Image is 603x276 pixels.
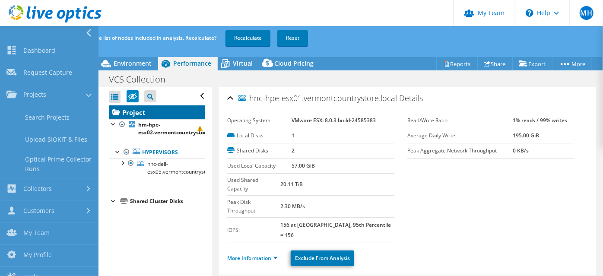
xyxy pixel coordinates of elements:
b: 156 at [GEOGRAPHIC_DATA], 95th Percentile = 156 [280,221,391,239]
a: Recalculate [225,30,270,46]
label: Operating System [227,116,292,125]
label: Average Daily Write [407,131,513,140]
a: Hypervisors [109,147,205,158]
b: 2 [292,147,295,154]
label: Peak Disk Throughput [227,198,281,215]
b: 20.11 TiB [280,181,303,188]
span: You've changed the list of nodes included in analysis. Recalculate? [53,34,216,41]
b: hm-hpe-esx02.vermontcountrystore.local [138,121,222,136]
a: Reports [436,57,478,70]
label: Used Local Capacity [227,162,292,170]
label: Local Disks [227,131,292,140]
span: Environment [114,59,152,67]
svg: \n [526,9,533,17]
label: Peak Aggregate Network Throughput [407,146,513,155]
b: 1 [292,132,295,139]
b: 0 KB/s [513,147,529,154]
b: 2.30 MB/s [280,203,305,210]
a: More [552,57,592,70]
a: Exclude From Analysis [291,251,354,266]
span: Performance [173,59,211,67]
a: hnc-dell-esx05.vermontcountrystore.local [109,158,205,177]
b: VMware ESXi 8.0.3 build-24585383 [292,117,376,124]
span: Virtual [233,59,253,67]
a: Share [477,57,513,70]
label: Read/Write Ratio [407,116,513,125]
span: hnc-dell-esx05.vermontcountrystore.local [147,160,226,175]
span: MH [580,6,593,20]
label: IOPS: [227,226,281,235]
label: Used Shared Capacity [227,176,281,193]
a: hm-hpe-esx02.vermontcountrystore.local [109,119,205,138]
span: Details [399,93,423,103]
div: Shared Cluster Disks [130,196,205,206]
a: More Information [227,254,278,262]
span: hnc-hpe-esx01.vermontcountrystore.local [238,94,397,103]
a: Project [109,105,205,119]
span: Cloud Pricing [274,59,314,67]
b: 195.00 GiB [513,132,540,139]
h1: VCS Collection [105,75,179,84]
b: 57.00 GiB [292,162,315,169]
label: Shared Disks [227,146,292,155]
a: Reset [277,30,308,46]
b: 1% reads / 99% writes [513,117,568,124]
a: Export [512,57,552,70]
